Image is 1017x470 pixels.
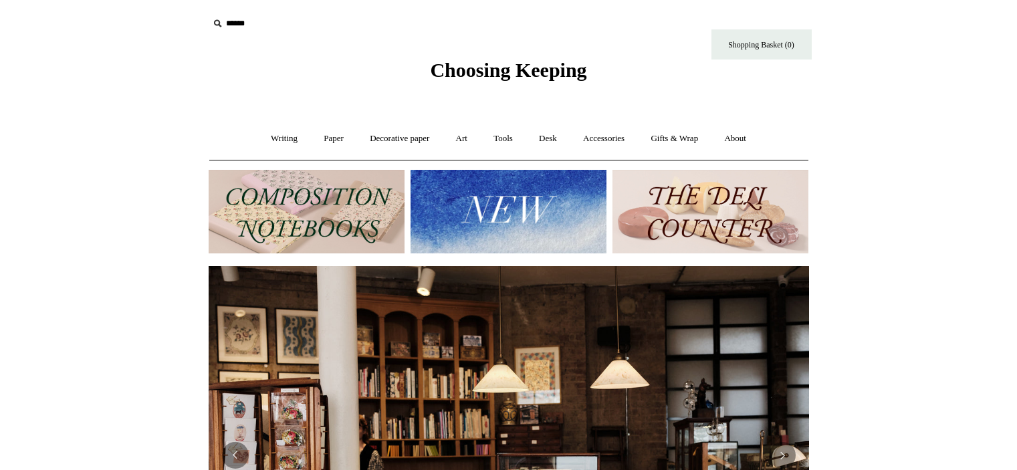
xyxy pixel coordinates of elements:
[711,29,812,60] a: Shopping Basket (0)
[712,121,758,156] a: About
[571,121,637,156] a: Accessories
[769,442,796,469] button: Next
[358,121,441,156] a: Decorative paper
[527,121,569,156] a: Desk
[312,121,356,156] a: Paper
[444,121,479,156] a: Art
[430,59,586,81] span: Choosing Keeping
[222,442,249,469] button: Previous
[430,70,586,79] a: Choosing Keeping
[411,170,606,253] img: New.jpg__PID:f73bdf93-380a-4a35-bcfe-7823039498e1
[612,170,808,253] img: The Deli Counter
[259,121,310,156] a: Writing
[481,121,525,156] a: Tools
[639,121,710,156] a: Gifts & Wrap
[209,170,405,253] img: 202302 Composition ledgers.jpg__PID:69722ee6-fa44-49dd-a067-31375e5d54ec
